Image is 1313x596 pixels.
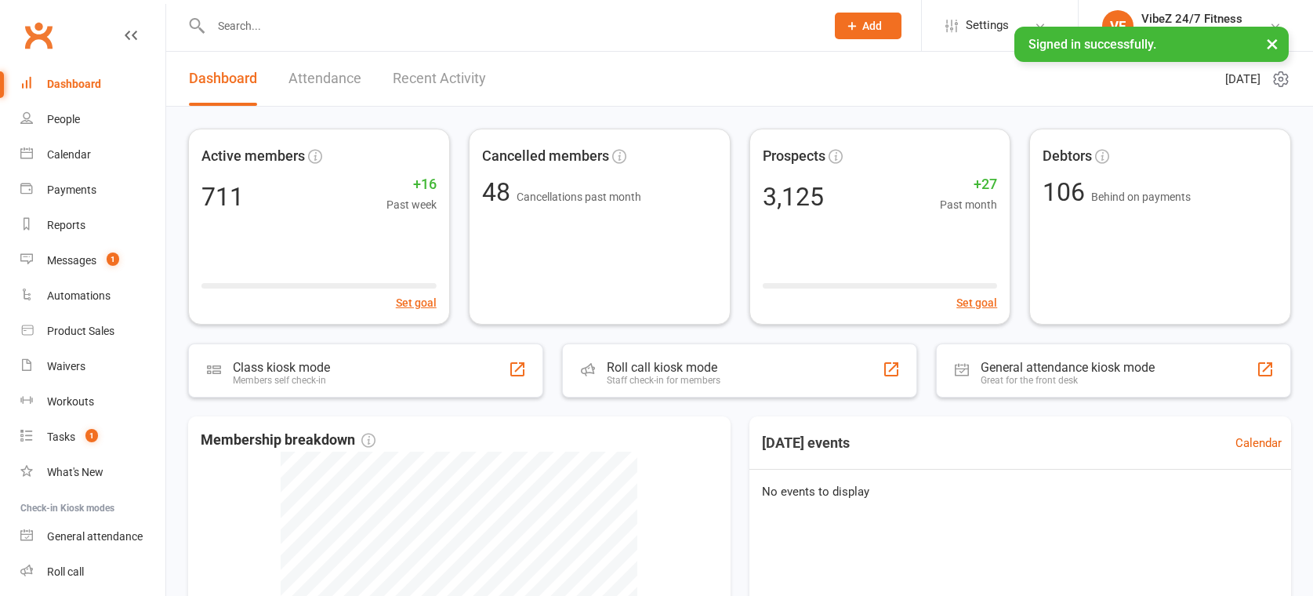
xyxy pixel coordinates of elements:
[47,360,85,372] div: Waivers
[981,360,1155,375] div: General attendance kiosk mode
[743,470,1298,514] div: No events to display
[233,375,330,386] div: Members self check-in
[20,384,165,420] a: Workouts
[1028,37,1156,52] span: Signed in successfully.
[47,113,80,125] div: People
[201,145,305,168] span: Active members
[20,243,165,278] a: Messages 1
[47,184,96,196] div: Payments
[1258,27,1286,60] button: ×
[20,67,165,102] a: Dashboard
[47,466,103,478] div: What's New
[19,16,58,55] a: Clubworx
[20,314,165,349] a: Product Sales
[1141,12,1242,26] div: VibeZ 24/7 Fitness
[20,420,165,455] a: Tasks 1
[607,375,720,386] div: Staff check-in for members
[1043,145,1092,168] span: Debtors
[189,52,257,106] a: Dashboard
[966,8,1009,43] span: Settings
[20,455,165,490] a: What's New
[85,429,98,442] span: 1
[20,137,165,173] a: Calendar
[1043,177,1091,207] span: 106
[47,148,91,161] div: Calendar
[1141,26,1242,40] div: VibeZ 24/7 Fitness
[47,219,85,231] div: Reports
[749,429,862,457] h3: [DATE] events
[47,530,143,543] div: General attendance
[233,360,330,375] div: Class kiosk mode
[288,52,361,106] a: Attendance
[517,191,641,203] span: Cancellations past month
[20,349,165,384] a: Waivers
[47,565,84,578] div: Roll call
[107,253,119,266] span: 1
[607,360,720,375] div: Roll call kiosk mode
[20,208,165,243] a: Reports
[956,294,997,311] button: Set goal
[47,254,96,267] div: Messages
[47,289,111,302] div: Automations
[201,184,244,209] div: 711
[763,145,825,168] span: Prospects
[20,102,165,137] a: People
[20,519,165,554] a: General attendance kiosk mode
[47,431,75,443] div: Tasks
[482,145,609,168] span: Cancelled members
[201,429,375,452] span: Membership breakdown
[862,20,882,32] span: Add
[1102,10,1133,42] div: VF
[47,78,101,90] div: Dashboard
[20,173,165,208] a: Payments
[940,173,997,196] span: +27
[1235,434,1282,452] a: Calendar
[393,52,486,106] a: Recent Activity
[386,173,437,196] span: +16
[47,395,94,408] div: Workouts
[835,13,901,39] button: Add
[940,196,997,213] span: Past month
[981,375,1155,386] div: Great for the front desk
[396,294,437,311] button: Set goal
[763,184,824,209] div: 3,125
[482,177,517,207] span: 48
[1091,191,1191,203] span: Behind on payments
[1225,70,1260,89] span: [DATE]
[47,325,114,337] div: Product Sales
[20,278,165,314] a: Automations
[386,196,437,213] span: Past week
[20,554,165,590] a: Roll call
[206,15,814,37] input: Search...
